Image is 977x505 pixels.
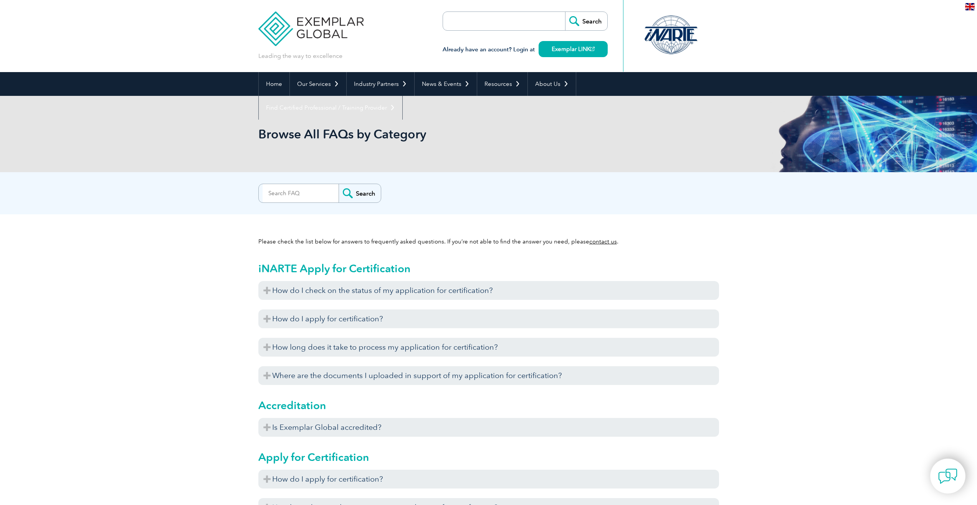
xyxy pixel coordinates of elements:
a: Resources [477,72,527,96]
img: open_square.png [590,47,595,51]
img: en [965,3,975,10]
h3: How do I check on the status of my application for certification? [258,281,719,300]
h3: How do I apply for certification? [258,470,719,489]
a: contact us [589,238,617,245]
h2: Accreditation [258,399,719,411]
a: Find Certified Professional / Training Provider [259,96,402,120]
input: Search FAQ [263,184,339,202]
a: News & Events [415,72,477,96]
a: About Us [528,72,576,96]
input: Search [339,184,381,202]
a: Industry Partners [347,72,414,96]
h1: Browse All FAQs by Category [258,127,553,141]
h3: Where are the documents I uploaded in support of my application for certification? [258,366,719,385]
img: contact-chat.png [938,467,957,486]
h3: Already have an account? Login at [443,45,608,54]
h2: Apply for Certification [258,451,719,463]
h3: How long does it take to process my application for certification? [258,338,719,357]
h3: Is Exemplar Global accredited? [258,418,719,437]
input: Search [565,12,607,30]
a: Exemplar LINK [539,41,608,57]
h3: How do I apply for certification? [258,309,719,328]
a: Our Services [290,72,346,96]
p: Please check the list below for answers to frequently asked questions. If you’re not able to find... [258,237,719,246]
p: Leading the way to excellence [258,52,342,60]
h2: iNARTE Apply for Certification [258,262,719,275]
a: Home [259,72,289,96]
